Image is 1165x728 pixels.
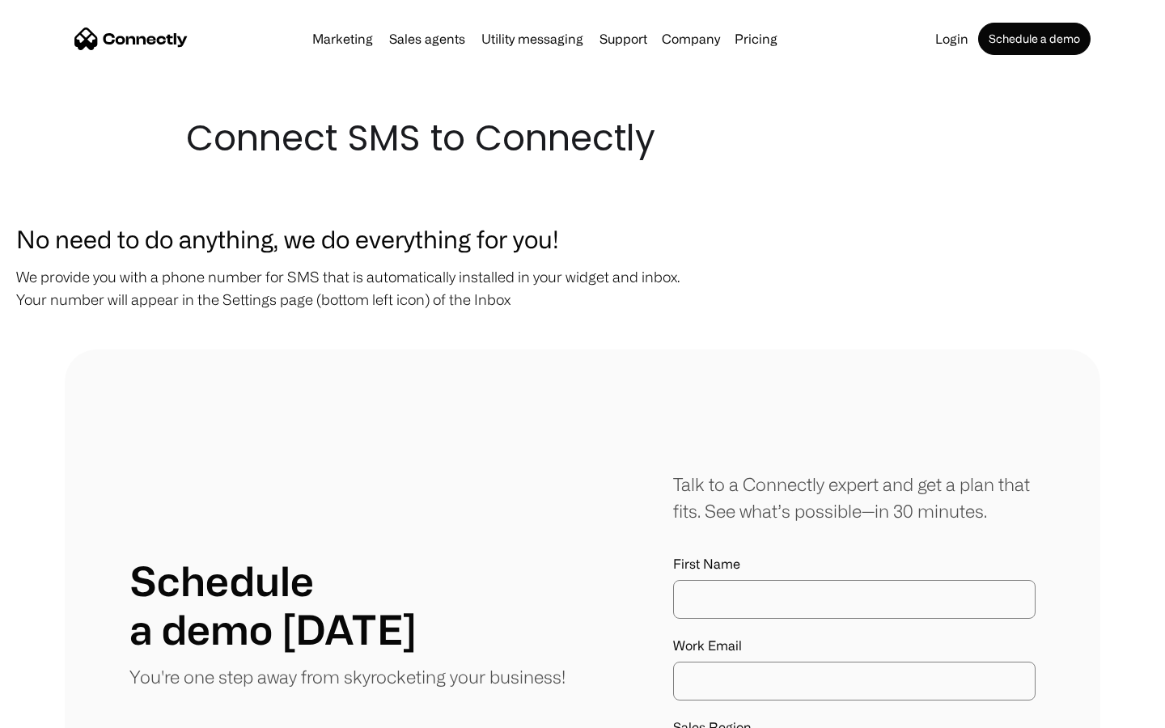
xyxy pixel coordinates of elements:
h1: Connect SMS to Connectly [186,113,979,163]
a: Sales agents [383,32,472,45]
a: home [74,27,188,51]
p: ‍ [16,319,1149,341]
aside: Language selected: English [16,700,97,722]
label: Work Email [673,638,1036,654]
h3: No need to do anything, we do everything for you! [16,220,1149,257]
ul: Language list [32,700,97,722]
a: Pricing [728,32,784,45]
label: First Name [673,557,1036,572]
p: You're one step away from skyrocketing your business! [129,663,566,690]
div: Company [662,28,720,50]
p: We provide you with a phone number for SMS that is automatically installed in your widget and inb... [16,265,1149,311]
div: Company [657,28,725,50]
a: Marketing [306,32,379,45]
h1: Schedule a demo [DATE] [129,557,417,654]
a: Login [929,32,975,45]
a: Utility messaging [475,32,590,45]
div: Talk to a Connectly expert and get a plan that fits. See what’s possible—in 30 minutes. [673,471,1036,524]
a: Schedule a demo [978,23,1091,55]
a: Support [593,32,654,45]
